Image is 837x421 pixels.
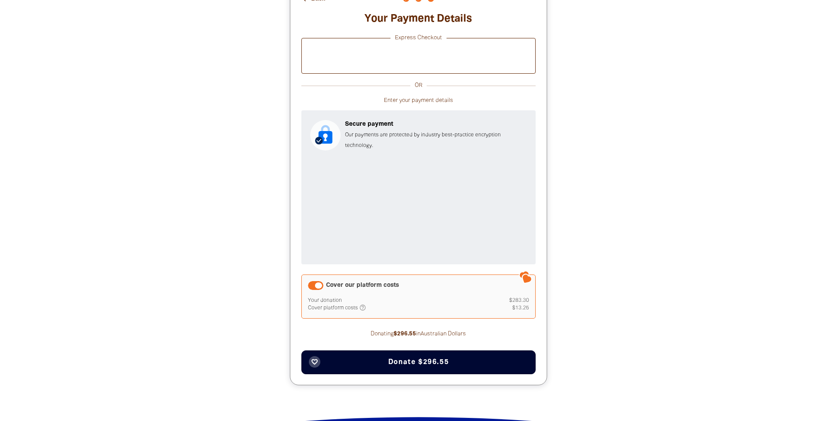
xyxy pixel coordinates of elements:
legend: Express Checkout [390,33,447,43]
i: help_outlined [359,304,373,311]
p: Donating in Australian Dollars [301,329,536,339]
td: Cover platform costs [308,304,473,312]
td: Your donation [308,297,473,304]
td: $13.25 [473,304,529,312]
iframe: Secure payment input frame [308,158,529,257]
td: $283.30 [473,297,529,304]
button: Cover our platform costs [308,281,323,290]
p: Enter your payment details [301,95,536,106]
b: $296.55 [394,331,416,337]
i: favorite_border [311,358,318,365]
h3: Your Payment Details [301,12,536,26]
button: favorite_borderDonate $296.55 [301,350,536,374]
p: Secure payment [345,119,527,130]
iframe: PayPal-paypal [306,43,531,68]
span: Donate $296.55 [388,359,449,366]
p: Our payments are protected by industry best-practice encryption technology. [345,130,527,151]
p: OR [410,80,427,91]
